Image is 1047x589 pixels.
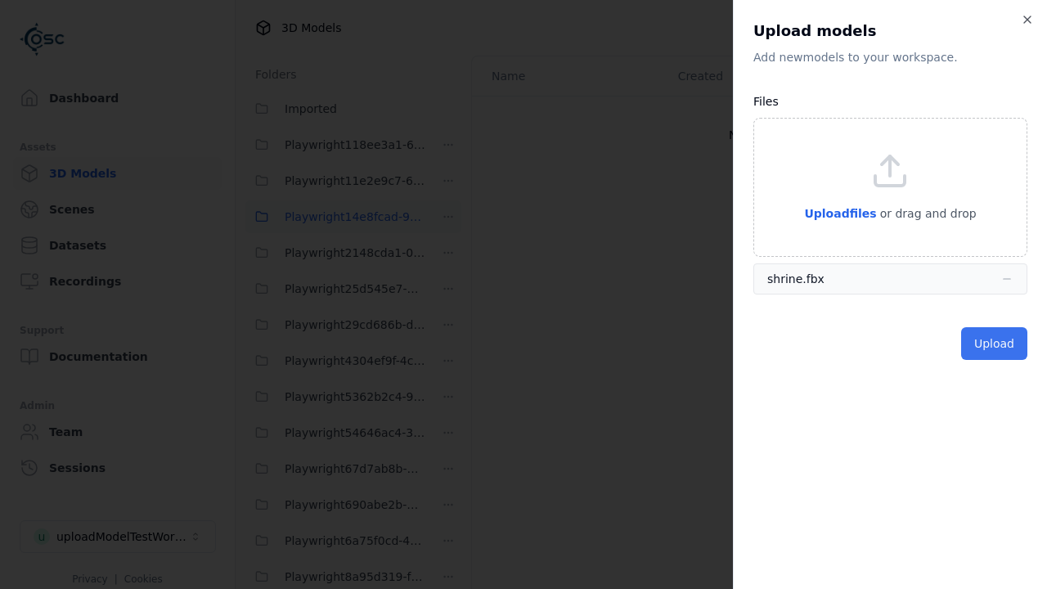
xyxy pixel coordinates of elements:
[753,49,1027,65] p: Add new model s to your workspace.
[767,271,825,287] div: shrine.fbx
[753,95,779,108] label: Files
[804,207,876,220] span: Upload files
[753,20,1027,43] h2: Upload models
[961,327,1027,360] button: Upload
[877,204,977,223] p: or drag and drop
